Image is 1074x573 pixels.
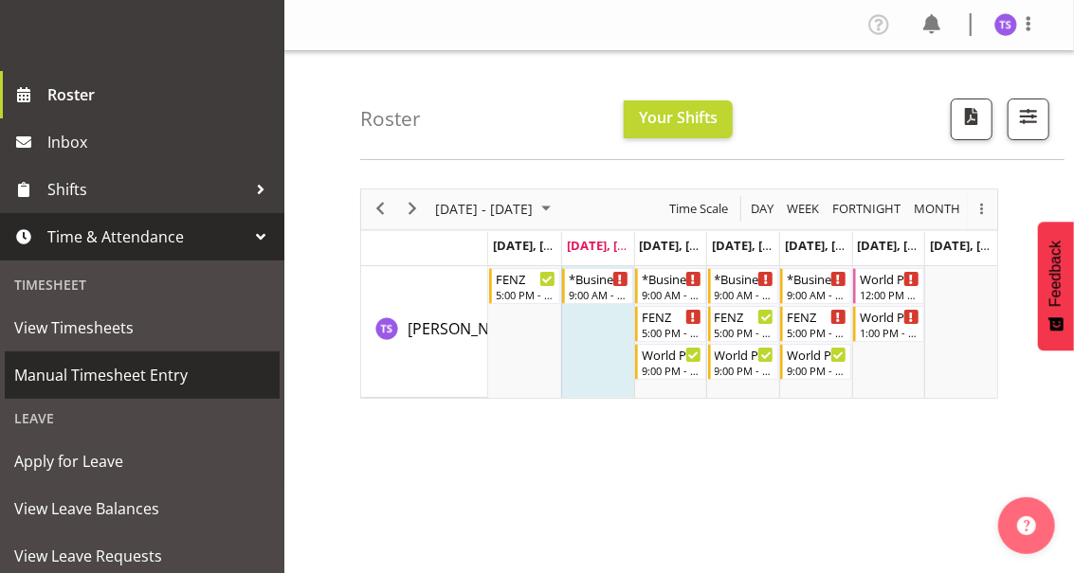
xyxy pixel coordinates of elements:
[639,107,718,128] span: Your Shifts
[860,287,919,302] div: 12:00 PM - 12:45 PM
[715,269,774,288] div: *Business 9/10am ~ 4:30pm
[14,542,270,570] span: View Leave Requests
[860,325,919,340] div: 1:00 PM - 7:00 PM
[715,287,774,302] div: 9:00 AM - 4:30 PM
[715,325,774,340] div: 5:00 PM - 9:00 PM
[784,197,823,221] button: Timeline Week
[432,197,559,221] button: August 2025
[433,197,535,221] span: [DATE] - [DATE]
[489,268,560,304] div: Titi Strickland"s event - FENZ Begin From Monday, August 11, 2025 at 5:00:00 PM GMT+12:00 Ends At...
[748,197,777,221] button: Timeline Day
[47,223,246,251] span: Time & Attendance
[951,98,992,140] button: Download a PDF of the roster according to the set date range.
[860,307,919,326] div: World Poll Aust Wkend
[860,269,919,288] div: World Poll NZ Briefing Weekend
[853,306,924,342] div: Titi Strickland"s event - World Poll Aust Wkend Begin From Saturday, August 16, 2025 at 1:00:00 P...
[785,197,821,221] span: Week
[368,197,393,221] button: Previous
[667,197,730,221] span: Time Scale
[361,266,488,398] td: Titi Strickland resource
[642,325,701,340] div: 5:00 PM - 9:00 PM
[408,317,525,340] a: [PERSON_NAME]
[360,108,421,130] h4: Roster
[787,287,846,302] div: 9:00 AM - 4:30 PM
[360,188,998,399] div: Timeline Week of August 12, 2025
[912,197,962,221] span: Month
[642,269,701,288] div: *Business 9/10am ~ 4:30pm
[400,197,426,221] button: Next
[567,237,653,254] span: [DATE], [DATE]
[830,197,902,221] span: Fortnight
[708,344,779,380] div: Titi Strickland"s event - World Poll Aust Late 9p~10:30p Begin From Thursday, August 14, 2025 at ...
[396,189,428,229] div: next period
[488,266,997,398] table: Timeline Week of August 12, 2025
[708,268,779,304] div: Titi Strickland"s event - *Business 9/10am ~ 4:30pm Begin From Thursday, August 14, 2025 at 9:00:...
[780,344,851,380] div: Titi Strickland"s event - World Poll Aust Late 9p~10:30p Begin From Friday, August 15, 2025 at 9:...
[858,237,944,254] span: [DATE], [DATE]
[642,363,701,378] div: 9:00 PM - 10:30 PM
[496,269,555,288] div: FENZ
[640,237,726,254] span: [DATE], [DATE]
[493,237,579,254] span: [DATE], [DATE]
[787,345,846,364] div: World Poll Aust Late 9p~10:30p
[569,269,628,288] div: *Business 9/10am ~ 4:30pm
[635,306,706,342] div: Titi Strickland"s event - FENZ Begin From Wednesday, August 13, 2025 at 5:00:00 PM GMT+12:00 Ends...
[569,287,628,302] div: 9:00 AM - 4:30 PM
[5,304,280,351] a: View Timesheets
[930,237,1016,254] span: [DATE], [DATE]
[14,494,270,523] span: View Leave Balances
[785,237,871,254] span: [DATE], [DATE]
[14,447,270,475] span: Apply for Leave
[715,363,774,378] div: 9:00 PM - 10:30 PM
[635,268,706,304] div: Titi Strickland"s event - *Business 9/10am ~ 4:30pm Begin From Wednesday, August 13, 2025 at 9:00...
[14,313,270,342] span: View Timesheets
[666,197,732,221] button: Time Scale
[408,318,525,339] span: [PERSON_NAME]
[1017,516,1036,535] img: help-xxl-2.png
[853,268,924,304] div: Titi Strickland"s event - World Poll NZ Briefing Weekend Begin From Saturday, August 16, 2025 at ...
[994,13,1017,36] img: titi-strickland1975.jpg
[5,438,280,485] a: Apply for Leave
[708,306,779,342] div: Titi Strickland"s event - FENZ Begin From Thursday, August 14, 2025 at 5:00:00 PM GMT+12:00 Ends ...
[712,237,798,254] span: [DATE], [DATE]
[749,197,775,221] span: Day
[1008,98,1049,140] button: Filter Shifts
[562,268,633,304] div: Titi Strickland"s event - *Business 9/10am ~ 4:30pm Begin From Tuesday, August 12, 2025 at 9:00:0...
[715,345,774,364] div: World Poll Aust Late 9p~10:30p
[787,363,846,378] div: 9:00 PM - 10:30 PM
[428,189,562,229] div: August 11 - 17, 2025
[5,485,280,532] a: View Leave Balances
[47,128,275,156] span: Inbox
[496,287,555,302] div: 5:00 PM - 9:00 PM
[787,325,846,340] div: 5:00 PM - 9:00 PM
[780,306,851,342] div: Titi Strickland"s event - FENZ Begin From Friday, August 15, 2025 at 5:00:00 PM GMT+12:00 Ends At...
[787,307,846,326] div: FENZ
[14,361,270,389] span: Manual Timesheet Entry
[5,265,280,304] div: Timesheet
[642,307,701,326] div: FENZ
[911,197,964,221] button: Timeline Month
[635,344,706,380] div: Titi Strickland"s event - World Poll Aust Late 9p~10:30p Begin From Wednesday, August 13, 2025 at...
[715,307,774,326] div: FENZ
[1038,222,1074,350] button: Feedback - Show survey
[5,351,280,399] a: Manual Timesheet Entry
[364,189,396,229] div: previous period
[780,268,851,304] div: Titi Strickland"s event - *Business 9/10am ~ 4:30pm Begin From Friday, August 15, 2025 at 9:00:00...
[829,197,904,221] button: Fortnight
[642,345,701,364] div: World Poll Aust Late 9p~10:30p
[624,100,733,138] button: Your Shifts
[787,269,846,288] div: *Business 9/10am ~ 4:30pm
[967,189,997,229] div: overflow
[642,287,701,302] div: 9:00 AM - 4:30 PM
[5,399,280,438] div: Leave
[47,81,275,109] span: Roster
[1047,241,1065,307] span: Feedback
[47,175,246,204] span: Shifts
